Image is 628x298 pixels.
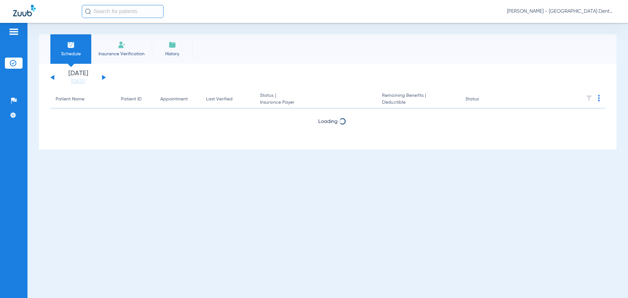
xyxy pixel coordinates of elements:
[318,119,338,124] span: Loading
[9,28,19,36] img: hamburger-icon
[157,51,188,57] span: History
[13,5,36,16] img: Zuub Logo
[377,90,460,109] th: Remaining Benefits |
[598,95,600,101] img: group-dot-blue.svg
[118,41,126,49] img: Manual Insurance Verification
[59,70,98,85] li: [DATE]
[168,41,176,49] img: History
[56,96,111,103] div: Patient Name
[206,96,233,103] div: Last Verified
[121,96,150,103] div: Patient ID
[67,41,75,49] img: Schedule
[85,9,91,14] img: Search Icon
[96,51,147,57] span: Insurance Verification
[260,99,372,106] span: Insurance Payer
[59,78,98,85] a: [DATE]
[160,96,188,103] div: Appointment
[255,90,377,109] th: Status |
[206,96,250,103] div: Last Verified
[460,90,504,109] th: Status
[82,5,164,18] input: Search for patients
[55,51,86,57] span: Schedule
[507,8,615,15] span: [PERSON_NAME] - [GEOGRAPHIC_DATA] Dental Care
[56,96,84,103] div: Patient Name
[160,96,196,103] div: Appointment
[382,99,455,106] span: Deductible
[121,96,142,103] div: Patient ID
[586,95,592,101] img: filter.svg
